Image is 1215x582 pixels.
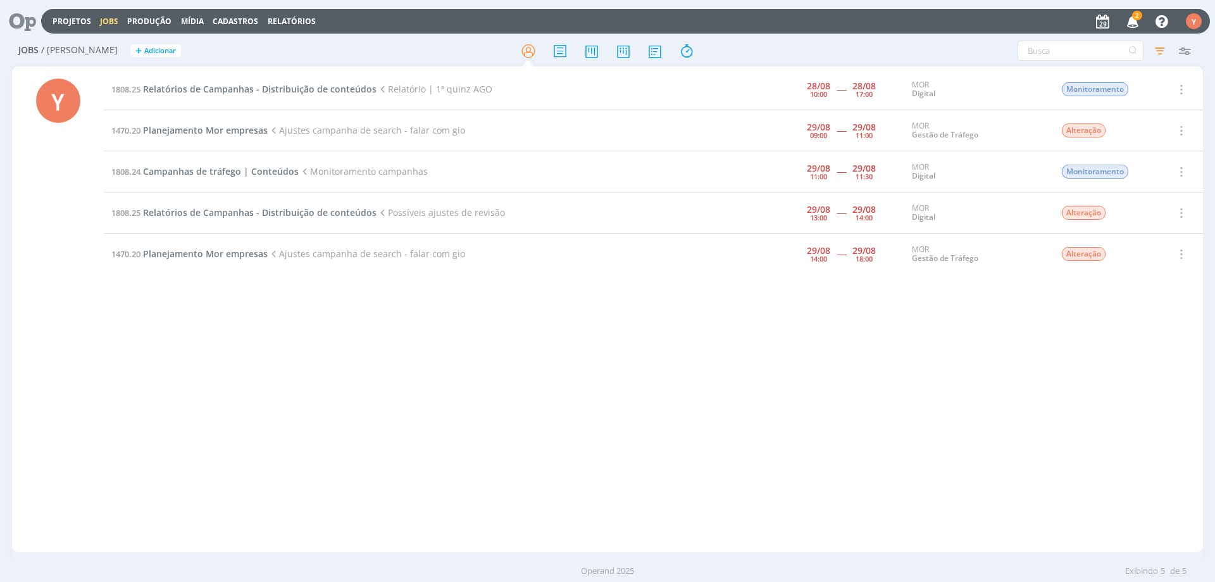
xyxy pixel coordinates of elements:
div: 11:00 [810,173,827,180]
span: ----- [837,206,846,218]
span: Jobs [18,45,39,56]
span: 1808.25 [111,207,140,218]
a: Mídia [181,16,204,27]
span: Monitoramento [1062,82,1128,96]
button: 2 [1119,10,1145,33]
div: MOR [912,204,1042,222]
span: ----- [837,124,846,136]
span: Cadastros [213,16,258,27]
span: Alteração [1062,206,1106,220]
span: + [135,44,142,58]
div: 09:00 [810,132,827,139]
div: 28/08 [807,82,830,91]
a: 1808.25Relatórios de Campanhas - Distribuição de conteúdos [111,206,377,218]
button: Relatórios [264,16,320,27]
span: Relatórios de Campanhas - Distribuição de conteúdos [143,206,377,218]
div: 29/08 [852,205,876,214]
div: 18:00 [856,255,873,262]
span: 5 [1182,565,1187,578]
a: Projetos [53,16,91,27]
span: Exibindo [1125,565,1158,578]
span: Adicionar [144,47,176,55]
span: Monitoramento campanhas [299,165,428,177]
div: Y [36,79,80,123]
button: Y [1185,10,1202,32]
span: ----- [837,248,846,260]
button: Projetos [49,16,95,27]
span: 5 [1161,565,1165,578]
a: Digital [912,212,935,222]
div: MOR [912,122,1042,140]
span: ----- [837,83,846,95]
span: Relatórios de Campanhas - Distribuição de conteúdos [143,83,377,95]
a: Relatórios [268,16,316,27]
a: 1470.20Planejamento Mor empresas [111,248,268,260]
div: 11:30 [856,173,873,180]
div: 29/08 [852,123,876,132]
span: ----- [837,165,846,177]
span: 1808.25 [111,84,140,95]
button: Produção [123,16,175,27]
span: Ajustes campanha de search - falar com gio [268,248,465,260]
span: Possíveis ajustes de revisão [377,206,505,218]
a: Gestão de Tráfego [912,253,978,263]
span: Monitoramento [1062,165,1128,179]
span: Planejamento Mor empresas [143,248,268,260]
button: Cadastros [209,16,262,27]
div: 29/08 [807,123,830,132]
span: 1470.20 [111,248,140,260]
a: Jobs [100,16,118,27]
div: 14:00 [810,255,827,262]
div: 28/08 [852,82,876,91]
a: Digital [912,88,935,99]
div: 11:00 [856,132,873,139]
span: Campanhas de tráfego | Conteúdos [143,165,299,177]
a: 1470.20Planejamento Mor empresas [111,124,268,136]
button: Mídia [177,16,208,27]
span: 1808.24 [111,166,140,177]
span: de [1170,565,1180,578]
span: / [PERSON_NAME] [41,45,118,56]
div: 14:00 [856,214,873,221]
button: Jobs [96,16,122,27]
div: 29/08 [807,246,830,255]
div: 29/08 [852,246,876,255]
button: +Adicionar [130,44,181,58]
div: MOR [912,80,1042,99]
div: 10:00 [810,91,827,98]
div: MOR [912,163,1042,181]
span: 2 [1132,11,1142,20]
div: MOR [912,245,1042,263]
span: Planejamento Mor empresas [143,124,268,136]
div: Y [1186,13,1202,29]
div: 13:00 [810,214,827,221]
a: 1808.24Campanhas de tráfego | Conteúdos [111,165,299,177]
span: 1470.20 [111,125,140,136]
div: 29/08 [807,164,830,173]
span: Ajustes campanha de search - falar com gio [268,124,465,136]
div: 29/08 [807,205,830,214]
a: Digital [912,170,935,181]
div: 17:00 [856,91,873,98]
a: Produção [127,16,171,27]
span: Relatório | 1ª quinz AGO [377,83,492,95]
span: Alteração [1062,123,1106,137]
div: 29/08 [852,164,876,173]
input: Busca [1018,41,1143,61]
a: 1808.25Relatórios de Campanhas - Distribuição de conteúdos [111,83,377,95]
span: Alteração [1062,247,1106,261]
a: Gestão de Tráfego [912,129,978,140]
